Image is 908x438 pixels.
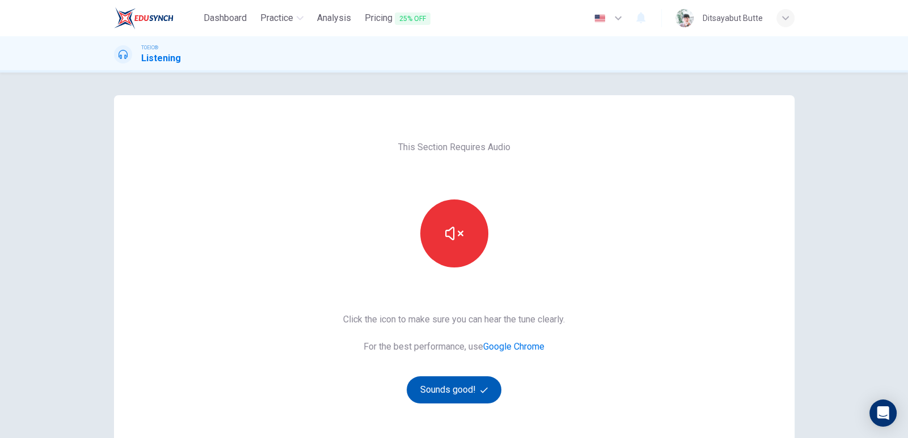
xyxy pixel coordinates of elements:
[114,7,174,29] img: EduSynch logo
[395,12,430,25] span: 25% OFF
[141,52,181,65] h1: Listening
[260,11,293,25] span: Practice
[483,341,544,352] a: Google Chrome
[199,8,251,28] button: Dashboard
[312,8,356,28] button: Analysis
[317,11,351,25] span: Analysis
[703,11,763,25] div: Ditsayabut Butte
[407,376,502,403] button: Sounds good!
[204,11,247,25] span: Dashboard
[199,8,251,29] a: Dashboard
[312,8,356,29] a: Analysis
[360,8,435,29] button: Pricing25% OFF
[114,7,200,29] a: EduSynch logo
[869,399,897,427] div: Open Intercom Messenger
[365,11,430,25] span: Pricing
[675,9,694,27] img: Profile picture
[343,340,565,354] span: For the best performance, use
[593,14,607,23] img: en
[141,44,158,52] span: TOEIC®
[256,8,308,28] button: Practice
[398,141,510,154] span: This Section Requires Audio
[343,313,565,326] span: Click the icon to make sure you can hear the tune clearly.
